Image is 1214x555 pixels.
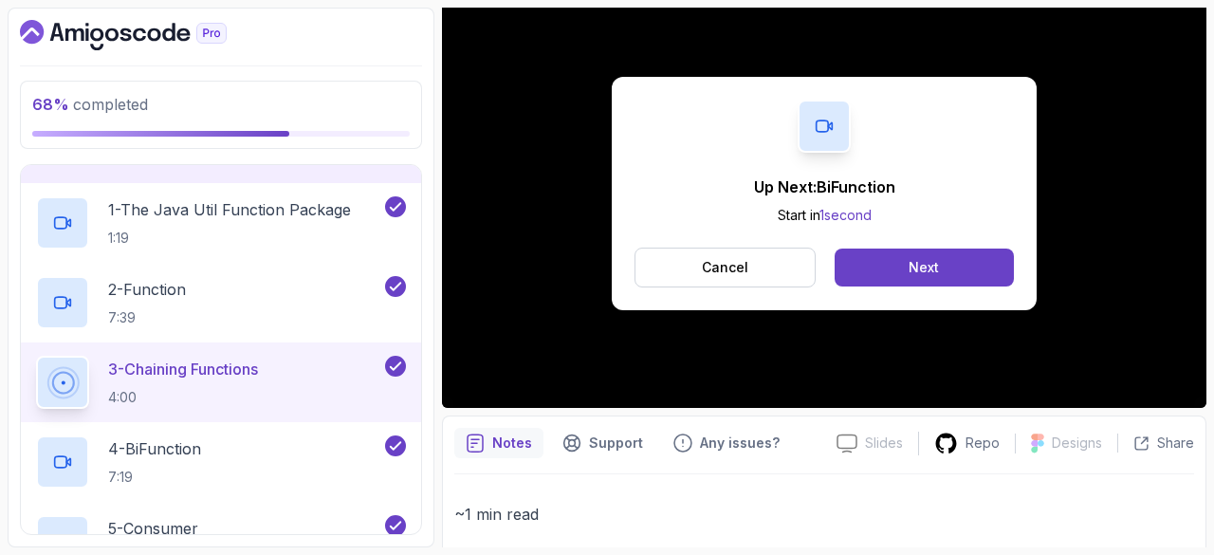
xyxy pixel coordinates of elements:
[108,468,201,487] p: 7:19
[909,258,939,277] div: Next
[454,501,1194,527] p: ~1 min read
[919,432,1015,455] a: Repo
[662,428,791,458] button: Feedback button
[32,95,69,114] span: 68 %
[835,249,1014,287] button: Next
[36,276,406,329] button: 2-Function7:39
[966,434,1000,453] p: Repo
[635,248,816,287] button: Cancel
[551,428,654,458] button: Support button
[1052,434,1102,453] p: Designs
[589,434,643,453] p: Support
[36,196,406,250] button: 1-The Java Util Function Package1:19
[108,388,258,407] p: 4:00
[108,517,198,540] p: 5 - Consumer
[700,434,780,453] p: Any issues?
[108,358,258,380] p: 3 - Chaining Functions
[36,356,406,409] button: 3-Chaining Functions4:00
[108,437,201,460] p: 4 - BiFunction
[32,95,148,114] span: completed
[754,206,895,225] p: Start in
[702,258,748,277] p: Cancel
[819,207,872,223] span: 1 second
[1157,434,1194,453] p: Share
[108,198,351,221] p: 1 - The Java Util Function Package
[20,20,270,50] a: Dashboard
[108,308,186,327] p: 7:39
[492,434,532,453] p: Notes
[754,176,895,198] p: Up Next: BiFunction
[454,428,543,458] button: notes button
[108,278,186,301] p: 2 - Function
[36,435,406,489] button: 4-BiFunction7:19
[108,229,351,248] p: 1:19
[1117,434,1194,453] button: Share
[865,434,903,453] p: Slides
